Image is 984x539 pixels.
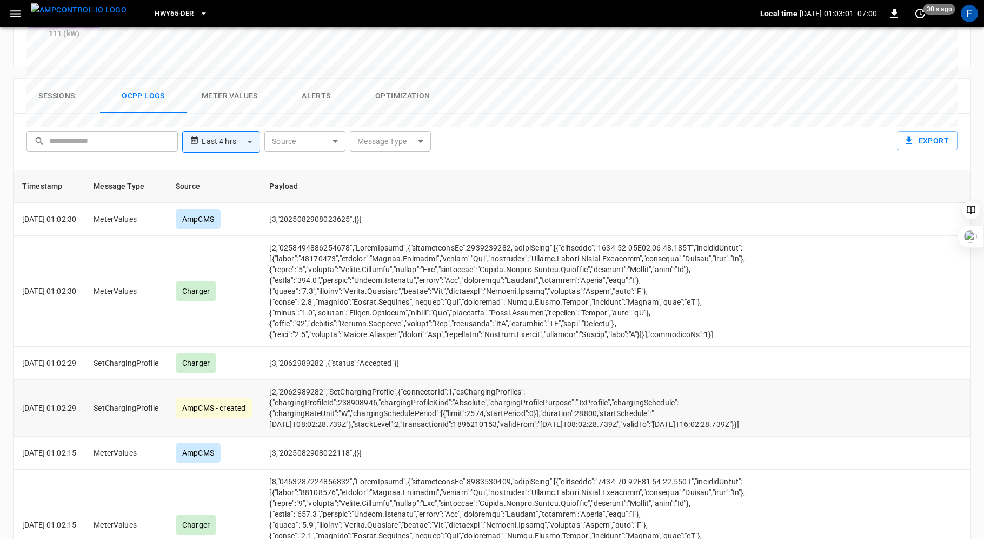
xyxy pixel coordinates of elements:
td: [2,"2062989282","SetChargingProfile",{"connectorId":1,"csChargingProfiles":{"chargingProfileId":2... [261,380,778,437]
span: HWY65-DER [155,8,194,20]
p: Local time [760,8,797,19]
td: SetChargingProfile [85,380,167,437]
button: Export [897,131,958,151]
p: [DATE] 01:03:01 -07:00 [800,8,877,19]
button: Ocpp logs [100,79,187,114]
div: AmpCMS - created [176,398,252,418]
p: [DATE] 01:02:15 [22,520,76,530]
button: HWY65-DER [150,3,212,24]
th: Timestamp [14,170,85,203]
span: 30 s ago [923,4,955,15]
p: [DATE] 01:02:15 [22,448,76,458]
p: [DATE] 01:02:30 [22,214,76,225]
td: SetChargingProfile [85,347,167,380]
td: [3,"2025082908022118",{}] [261,437,778,470]
div: AmpCMS [176,443,221,463]
div: Last 4 hrs [202,132,260,152]
div: Charger [176,353,216,373]
button: Alerts [273,79,360,114]
td: MeterValues [85,437,167,470]
div: profile-icon [961,5,978,22]
p: [DATE] 01:02:29 [22,403,76,413]
button: set refresh interval [912,5,929,22]
p: [DATE] 01:02:29 [22,358,76,369]
p: [DATE] 01:02:30 [22,286,76,297]
div: Charger [176,515,216,535]
button: Optimization [360,79,446,114]
button: Sessions [14,79,100,114]
th: Payload [261,170,778,203]
th: Source [167,170,261,203]
th: Message Type [85,170,167,203]
img: ampcontrol.io logo [31,3,127,17]
button: Meter Values [187,79,273,114]
td: [3,"2062989282",{"status":"Accepted"}] [261,347,778,380]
